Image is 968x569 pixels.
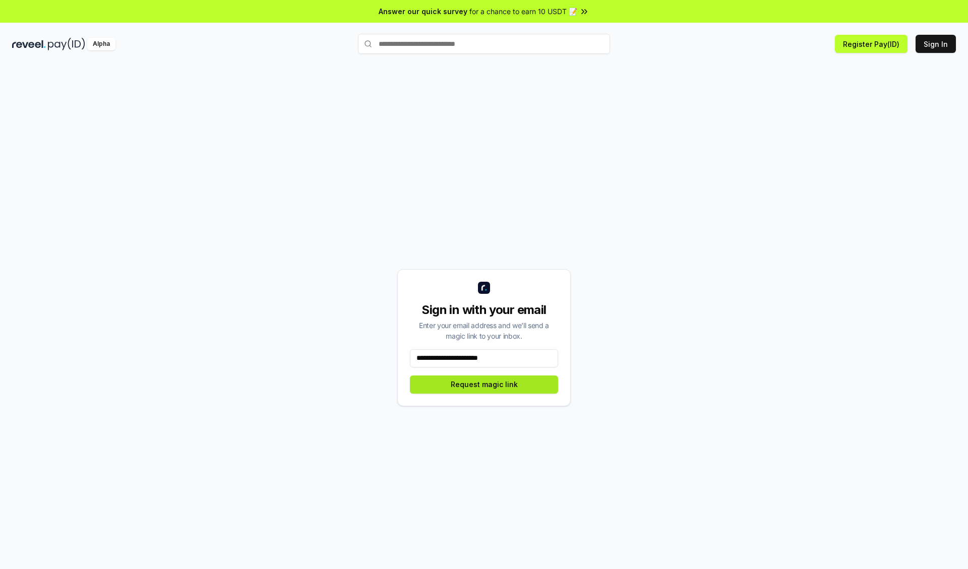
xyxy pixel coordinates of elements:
button: Register Pay(ID) [835,35,907,53]
img: pay_id [48,38,85,50]
img: logo_small [478,282,490,294]
button: Request magic link [410,375,558,394]
button: Sign In [916,35,956,53]
div: Sign in with your email [410,302,558,318]
div: Alpha [87,38,115,50]
span: for a chance to earn 10 USDT 📝 [469,6,577,17]
div: Enter your email address and we’ll send a magic link to your inbox. [410,320,558,341]
span: Answer our quick survey [379,6,467,17]
img: reveel_dark [12,38,46,50]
